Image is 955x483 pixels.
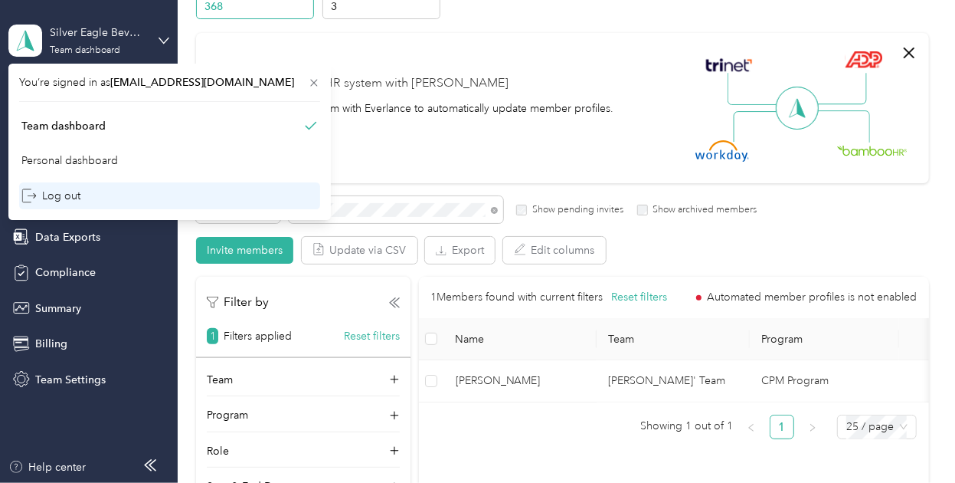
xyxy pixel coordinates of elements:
[443,360,597,402] td: EDDIE KAPLES
[35,301,81,317] span: Summary
[217,74,509,93] div: Securely sync your HR system with [PERSON_NAME]
[344,328,400,344] button: Reset filters
[21,153,118,169] div: Personal dashboard
[770,415,794,439] li: 1
[808,423,817,432] span: right
[640,415,733,438] span: Showing 1 out of 1
[217,100,613,117] div: Integrate your HR system with Everlance to automatically update member profiles.
[196,237,293,264] button: Invite members
[837,415,917,439] div: Page Size
[750,318,899,360] th: Program
[456,333,584,346] span: Name
[21,118,106,134] div: Team dashboard
[837,145,908,156] img: BambooHR
[845,51,882,68] img: ADP
[648,203,757,217] label: Show archived members
[869,397,955,483] iframe: Everlance-gr Chat Button Frame
[35,264,96,281] span: Compliance
[207,293,269,312] p: Filter by
[770,416,793,439] a: 1
[207,372,233,388] p: Team
[456,373,584,389] span: [PERSON_NAME]
[702,54,756,76] img: Trinet
[733,110,787,142] img: Line Left Down
[527,203,623,217] label: Show pending invites
[224,328,292,344] p: Filters applied
[597,360,750,402] td: Eddie Kaples' Team
[425,237,495,264] button: Export
[747,423,756,432] span: left
[50,46,120,55] div: Team dashboard
[207,443,229,459] p: Role
[739,415,764,439] li: Previous Page
[50,25,146,41] div: Silver Eagle Beverages
[846,416,908,439] span: 25 / page
[813,73,867,105] img: Line Right Up
[207,328,218,344] span: 1
[800,415,825,439] button: right
[35,229,100,245] span: Data Exports
[597,318,750,360] th: Team
[611,289,667,306] button: Reset filters
[35,336,67,352] span: Billing
[302,237,417,264] button: Update via CSV
[431,289,603,306] p: 1 Members found with current filters
[800,415,825,439] li: Next Page
[35,372,106,388] span: Team Settings
[21,188,80,204] div: Log out
[739,415,764,439] button: left
[110,76,294,89] span: [EMAIL_ADDRESS][DOMAIN_NAME]
[707,292,917,303] span: Automated member profiles is not enabled
[19,74,320,90] span: You’re signed in as
[728,73,781,106] img: Line Left Up
[695,140,749,162] img: Workday
[443,318,597,360] th: Name
[816,110,870,143] img: Line Right Down
[8,459,87,475] button: Help center
[207,407,248,423] p: Program
[750,360,899,402] td: CPM Program
[503,237,606,264] button: Edit columns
